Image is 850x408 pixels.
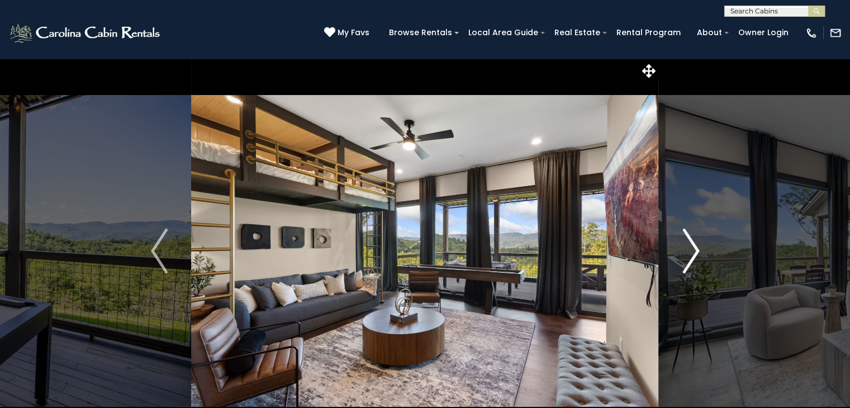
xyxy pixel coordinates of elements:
[549,24,606,41] a: Real Estate
[338,27,369,39] span: My Favs
[151,229,168,273] img: arrow
[463,24,544,41] a: Local Area Guide
[611,24,686,41] a: Rental Program
[8,22,163,44] img: White-1-2.png
[829,27,842,39] img: mail-regular-white.png
[691,24,728,41] a: About
[682,229,699,273] img: arrow
[383,24,458,41] a: Browse Rentals
[733,24,794,41] a: Owner Login
[805,27,818,39] img: phone-regular-white.png
[324,27,372,39] a: My Favs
